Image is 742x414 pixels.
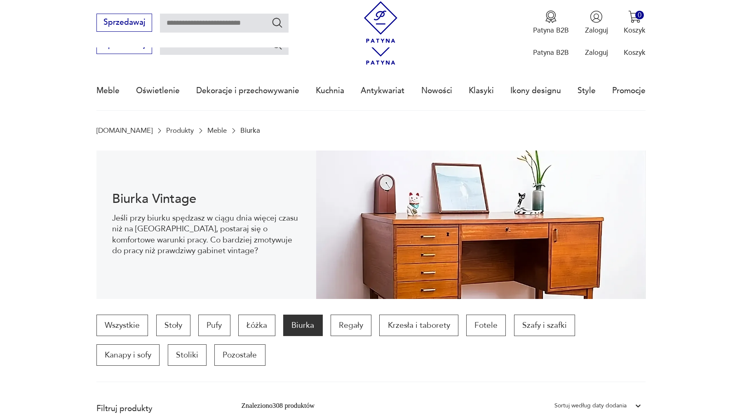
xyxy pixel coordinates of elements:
[624,48,646,57] p: Koszyk
[214,344,265,366] a: Pozostałe
[466,315,506,336] a: Fotele
[533,26,569,35] p: Patyna B2B
[166,127,194,134] a: Produkty
[96,315,148,336] a: Wszystkie
[271,39,283,51] button: Szukaj
[628,10,641,23] img: Ikona koszyka
[112,193,300,205] h1: Biurka Vintage
[136,72,180,110] a: Oświetlenie
[624,26,646,35] p: Koszyk
[196,72,299,110] a: Dekoracje i przechowywanie
[469,72,494,110] a: Klasyki
[96,42,152,49] a: Sprzedawaj
[585,10,608,35] button: Zaloguj
[96,403,218,414] p: Filtruj produkty
[545,10,557,23] img: Ikona medalu
[590,10,603,23] img: Ikonka użytkownika
[533,10,569,35] a: Ikona medaluPatyna B2B
[283,315,322,336] a: Biurka
[240,127,260,134] p: Biurka
[421,72,452,110] a: Nowości
[316,151,646,299] img: 217794b411677fc89fd9d93ef6550404.webp
[624,10,646,35] button: 0Koszyk
[198,315,230,336] a: Pufy
[96,127,153,134] a: [DOMAIN_NAME]
[360,1,402,43] img: Patyna - sklep z meblami i dekoracjami vintage
[96,20,152,26] a: Sprzedawaj
[635,11,644,19] div: 0
[112,213,300,256] p: Jeśli przy biurku spędzasz w ciągu dnia więcej czasu niż na [GEOGRAPHIC_DATA], postaraj się o kom...
[316,72,344,110] a: Kuchnia
[514,315,575,336] a: Szafy i szafki
[612,72,646,110] a: Promocje
[238,315,275,336] a: Łóżka
[96,72,120,110] a: Meble
[331,315,371,336] a: Regały
[207,127,227,134] a: Meble
[578,72,596,110] a: Style
[554,400,627,411] div: Sortuj według daty dodania
[168,344,207,366] a: Stoliki
[242,400,315,411] div: Znaleziono 308 produktów
[96,14,152,32] button: Sprzedawaj
[379,315,458,336] a: Krzesła i taborety
[585,48,608,57] p: Zaloguj
[585,26,608,35] p: Zaloguj
[271,16,283,28] button: Szukaj
[156,315,190,336] a: Stoły
[533,48,569,57] p: Patyna B2B
[96,344,160,366] a: Kanapy i sofy
[361,72,404,110] a: Antykwariat
[533,10,569,35] button: Patyna B2B
[510,72,561,110] a: Ikony designu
